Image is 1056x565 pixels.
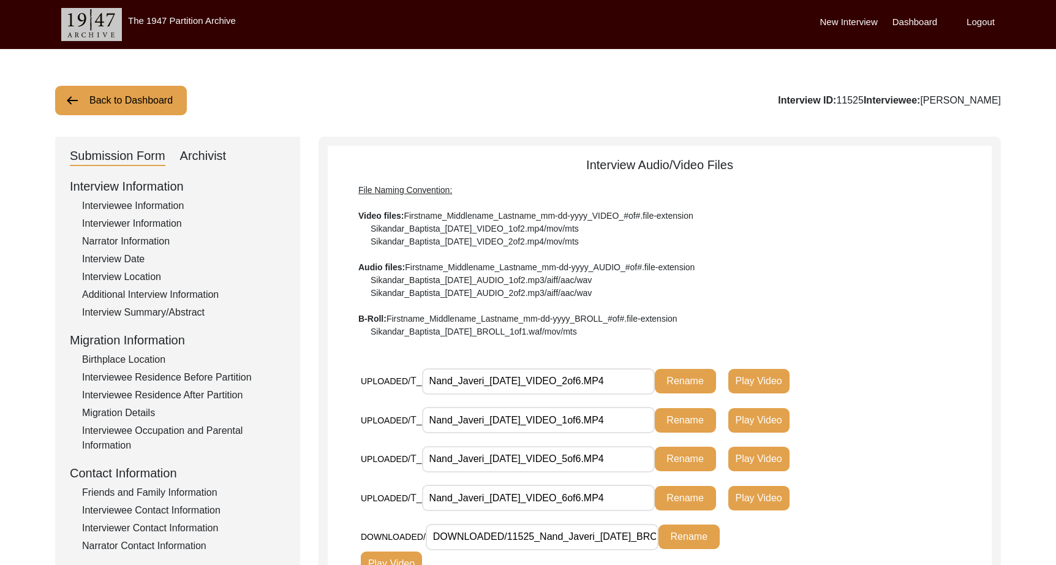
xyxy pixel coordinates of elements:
[410,493,422,503] span: T_
[892,15,937,29] label: Dashboard
[410,453,422,464] span: T_
[361,454,410,464] span: UPLOADED/
[361,493,410,503] span: UPLOADED/
[361,415,410,425] span: UPLOADED/
[82,252,285,267] div: Interview Date
[658,525,720,549] button: Rename
[70,177,285,195] div: Interview Information
[655,486,716,510] button: Rename
[82,234,285,249] div: Narrator Information
[728,369,790,393] button: Play Video
[328,156,992,338] div: Interview Audio/Video Files
[70,331,285,349] div: Migration Information
[128,15,236,26] label: The 1947 Partition Archive
[655,447,716,471] button: Rename
[361,376,410,386] span: UPLOADED/
[82,199,285,213] div: Interviewee Information
[82,352,285,367] div: Birthplace Location
[820,15,878,29] label: New Interview
[778,95,836,105] b: Interview ID:
[410,415,422,425] span: T_
[82,287,285,302] div: Additional Interview Information
[655,408,716,433] button: Rename
[778,93,1001,108] div: 11525 [PERSON_NAME]
[70,464,285,482] div: Contact Information
[82,370,285,385] div: Interviewee Residence Before Partition
[358,211,404,221] b: Video files:
[655,369,716,393] button: Rename
[82,521,285,536] div: Interviewer Contact Information
[728,447,790,471] button: Play Video
[65,93,80,108] img: arrow-left.png
[82,216,285,231] div: Interviewer Information
[358,184,961,338] div: Firstname_Middlename_Lastname_mm-dd-yyyy_VIDEO_#of#.file-extension Sikandar_Baptista_[DATE]_VIDEO...
[82,406,285,420] div: Migration Details
[82,305,285,320] div: Interview Summary/Abstract
[82,423,285,453] div: Interviewee Occupation and Parental Information
[82,485,285,500] div: Friends and Family Information
[180,146,227,166] div: Archivist
[358,314,387,324] b: B-Roll:
[55,86,187,115] button: Back to Dashboard
[82,270,285,284] div: Interview Location
[728,486,790,510] button: Play Video
[967,15,995,29] label: Logout
[361,532,426,542] span: DOWNLOADED/
[82,388,285,403] div: Interviewee Residence After Partition
[358,185,452,195] span: File Naming Convention:
[70,146,165,166] div: Submission Form
[358,262,405,272] b: Audio files:
[82,539,285,553] div: Narrator Contact Information
[864,95,920,105] b: Interviewee:
[410,376,422,386] span: T_
[728,408,790,433] button: Play Video
[82,503,285,518] div: Interviewee Contact Information
[61,8,122,41] img: header-logo.png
